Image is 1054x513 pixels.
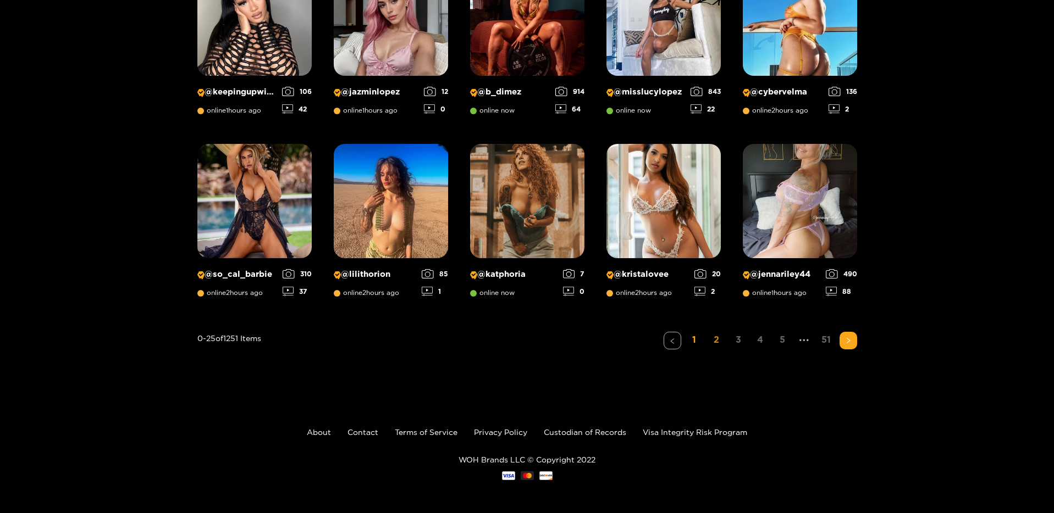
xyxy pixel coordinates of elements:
a: 3 [730,332,747,348]
span: online 1 hours ago [743,289,807,297]
li: 51 [818,332,835,349]
p: @ jennariley44 [743,269,820,280]
div: 843 [691,87,721,96]
a: About [307,428,331,436]
div: 0 [424,104,448,114]
img: Creator Profile Image: kristalovee [606,144,721,258]
p: @ misslucylopez [606,87,685,97]
li: Previous Page [664,332,681,349]
li: 3 [730,332,747,349]
span: online 2 hours ago [606,289,672,297]
div: 37 [283,287,312,296]
p: @ katphoria [470,269,558,280]
div: 490 [826,269,857,278]
div: 0 [563,287,584,296]
p: @ so_cal_barbie [197,269,277,280]
div: 7 [563,269,584,278]
li: 1 [686,332,703,349]
p: @ jazminlopez [334,87,418,97]
div: 310 [283,269,312,278]
div: 42 [282,104,312,114]
div: 106 [282,87,312,96]
a: 4 [752,332,769,348]
li: 4 [752,332,769,349]
span: online now [606,107,651,114]
a: Creator Profile Image: kristalovee@kristaloveeonline2hours ago202 [606,144,721,304]
span: right [845,337,852,344]
div: 20 [694,269,721,278]
p: @ cybervelma [743,87,823,97]
div: 136 [829,87,857,96]
a: Visa Integrity Risk Program [643,428,747,436]
li: Next Page [840,332,857,349]
div: 914 [555,87,584,96]
div: 22 [691,104,721,114]
span: online 1 hours ago [197,107,261,114]
span: ••• [796,332,813,349]
a: 5 [774,332,791,348]
a: 2 [708,332,725,348]
a: Custodian of Records [544,428,626,436]
div: 64 [555,104,584,114]
div: 2 [829,104,857,114]
span: left [669,338,676,344]
p: @ kristalovee [606,269,689,280]
span: online now [470,107,515,114]
div: 85 [422,269,448,278]
a: Creator Profile Image: katphoria@katphoriaonline now70 [470,144,584,304]
a: Creator Profile Image: lilithorion@lilithoriononline2hours ago851 [334,144,448,304]
img: Creator Profile Image: so_cal_barbie [197,144,312,258]
button: left [664,332,681,349]
p: @ lilithorion [334,269,416,280]
img: Creator Profile Image: katphoria [470,144,584,258]
li: Next 5 Pages [796,332,813,349]
span: online 2 hours ago [743,107,808,114]
span: online 2 hours ago [334,289,399,297]
div: 0 - 25 of 1251 items [197,332,261,393]
img: Creator Profile Image: jennariley44 [743,144,857,258]
a: Creator Profile Image: so_cal_barbie@so_cal_barbieonline2hours ago31037 [197,144,312,304]
div: 12 [424,87,448,96]
button: right [840,332,857,349]
a: Contact [347,428,378,436]
p: @ b_dimez [470,87,550,97]
div: 1 [422,287,448,296]
img: Creator Profile Image: lilithorion [334,144,448,258]
a: 1 [686,332,703,348]
span: online 2 hours ago [197,289,263,297]
span: online now [470,289,515,297]
li: 5 [774,332,791,349]
li: 2 [708,332,725,349]
div: 2 [694,287,721,296]
div: 88 [826,287,857,296]
a: Terms of Service [395,428,457,436]
a: Creator Profile Image: jennariley44@jennariley44online1hours ago49088 [743,144,857,304]
span: online 1 hours ago [334,107,398,114]
a: 51 [818,332,835,348]
a: Privacy Policy [474,428,527,436]
p: @ keepingupwithmo [197,87,277,97]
